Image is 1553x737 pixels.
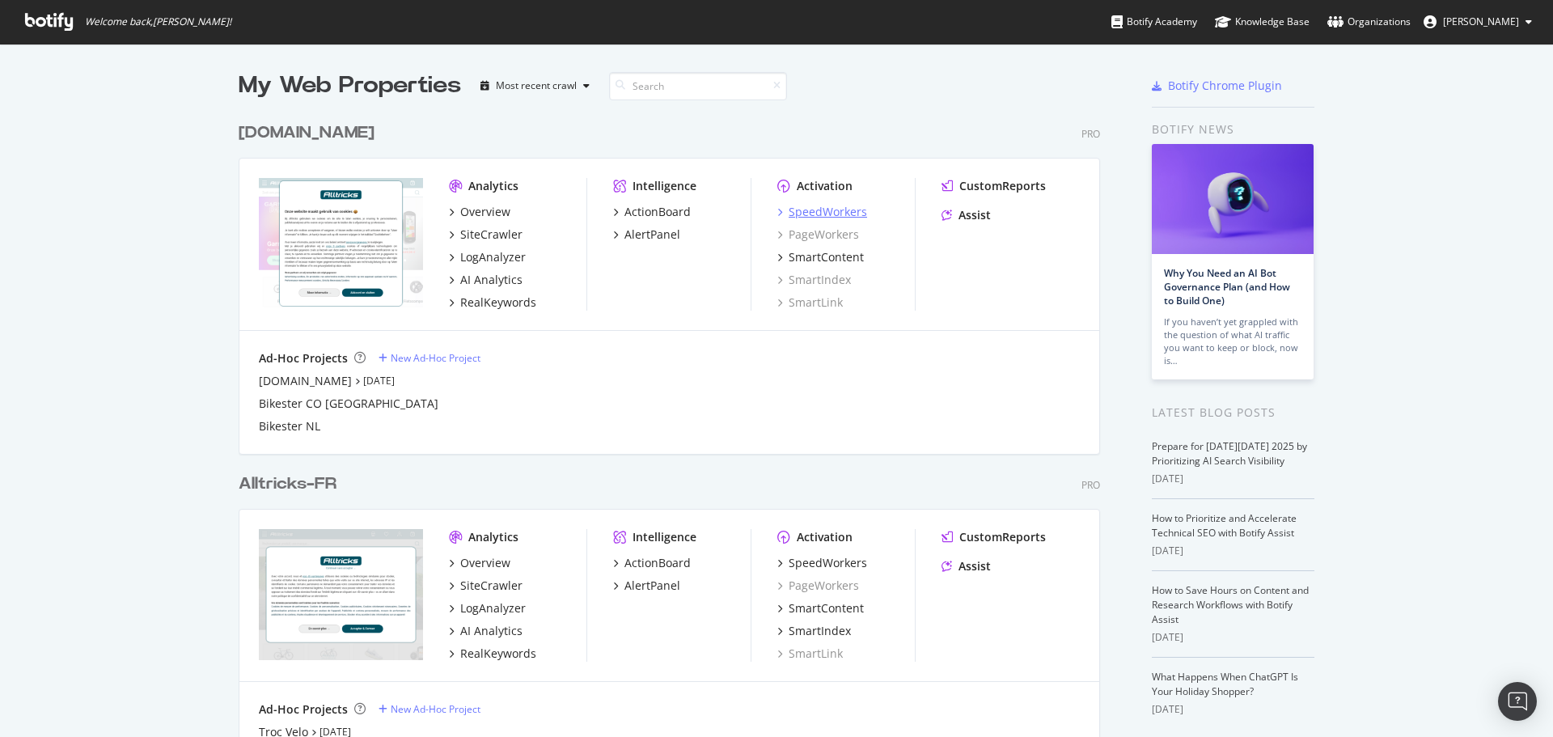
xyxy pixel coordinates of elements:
a: ActionBoard [613,555,691,571]
a: Assist [942,558,991,574]
div: Ad-Hoc Projects [259,701,348,718]
a: Alltricks-FR [239,472,343,496]
span: Antonin Anger [1443,15,1519,28]
div: SmartContent [789,600,864,616]
a: LogAnalyzer [449,600,526,616]
div: [DATE] [1152,702,1314,717]
a: RealKeywords [449,646,536,662]
a: Prepare for [DATE][DATE] 2025 by Prioritizing AI Search Visibility [1152,439,1307,468]
button: Most recent crawl [474,73,596,99]
a: SmartContent [777,249,864,265]
div: Assist [958,207,991,223]
a: [DOMAIN_NAME] [259,373,352,389]
div: Botify news [1152,121,1314,138]
div: Pro [1081,127,1100,141]
a: SmartContent [777,600,864,616]
a: SpeedWorkers [777,555,867,571]
div: My Web Properties [239,70,461,102]
a: RealKeywords [449,294,536,311]
a: LogAnalyzer [449,249,526,265]
span: Welcome back, [PERSON_NAME] ! [85,15,231,28]
a: Why You Need an AI Bot Governance Plan (and How to Build One) [1164,266,1290,307]
div: Intelligence [633,178,696,194]
a: How to Save Hours on Content and Research Workflows with Botify Assist [1152,583,1309,626]
a: Overview [449,555,510,571]
a: [DOMAIN_NAME] [239,121,381,145]
div: Alltricks-FR [239,472,336,496]
div: SmartIndex [789,623,851,639]
a: SmartLink [777,294,843,311]
div: Analytics [468,178,518,194]
a: SiteCrawler [449,227,523,243]
a: SpeedWorkers [777,204,867,220]
div: Overview [460,555,510,571]
div: Latest Blog Posts [1152,404,1314,421]
div: LogAnalyzer [460,600,526,616]
a: PageWorkers [777,578,859,594]
div: New Ad-Hoc Project [391,351,480,365]
a: AlertPanel [613,578,680,594]
img: alltricks.fr [259,529,423,660]
a: Bikester NL [259,418,320,434]
a: SmartIndex [777,272,851,288]
div: Assist [958,558,991,574]
div: [DATE] [1152,630,1314,645]
a: Overview [449,204,510,220]
div: Ad-Hoc Projects [259,350,348,366]
div: AlertPanel [624,578,680,594]
div: AI Analytics [460,272,523,288]
a: New Ad-Hoc Project [379,702,480,716]
button: [PERSON_NAME] [1411,9,1545,35]
div: Pro [1081,478,1100,492]
a: SiteCrawler [449,578,523,594]
a: AlertPanel [613,227,680,243]
div: CustomReports [959,178,1046,194]
div: Intelligence [633,529,696,545]
a: AI Analytics [449,272,523,288]
a: New Ad-Hoc Project [379,351,480,365]
div: LogAnalyzer [460,249,526,265]
input: Search [609,72,787,100]
div: SmartContent [789,249,864,265]
img: Why You Need an AI Bot Governance Plan (and How to Build One) [1152,144,1314,254]
div: Activation [797,178,853,194]
div: SpeedWorkers [789,204,867,220]
div: [DATE] [1152,472,1314,486]
a: PageWorkers [777,227,859,243]
div: SiteCrawler [460,227,523,243]
div: Activation [797,529,853,545]
a: How to Prioritize and Accelerate Technical SEO with Botify Assist [1152,511,1297,540]
a: What Happens When ChatGPT Is Your Holiday Shopper? [1152,670,1298,698]
div: RealKeywords [460,646,536,662]
a: [DATE] [363,374,395,388]
a: Botify Chrome Plugin [1152,78,1282,94]
div: [DOMAIN_NAME] [239,121,374,145]
div: If you haven’t yet grappled with the question of what AI traffic you want to keep or block, now is… [1164,316,1301,367]
div: SiteCrawler [460,578,523,594]
div: New Ad-Hoc Project [391,702,480,716]
div: Open Intercom Messenger [1498,682,1537,721]
div: Most recent crawl [496,81,577,91]
div: Analytics [468,529,518,545]
a: Bikester CO [GEOGRAPHIC_DATA] [259,396,438,412]
div: CustomReports [959,529,1046,545]
a: CustomReports [942,529,1046,545]
div: ActionBoard [624,204,691,220]
a: SmartIndex [777,623,851,639]
a: Assist [942,207,991,223]
div: [DATE] [1152,544,1314,558]
a: AI Analytics [449,623,523,639]
div: Botify Chrome Plugin [1168,78,1282,94]
div: Organizations [1327,14,1411,30]
div: AlertPanel [624,227,680,243]
div: AI Analytics [460,623,523,639]
div: SmartLink [777,646,843,662]
div: RealKeywords [460,294,536,311]
div: Botify Academy [1111,14,1197,30]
